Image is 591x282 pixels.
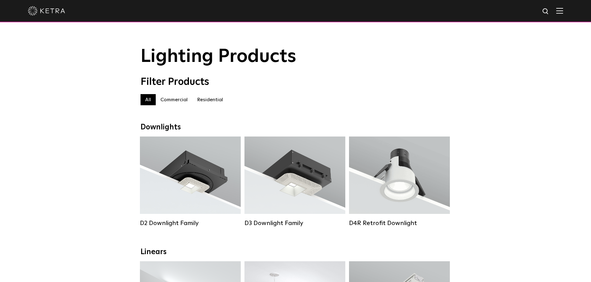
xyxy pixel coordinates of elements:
a: D4R Retrofit Downlight Lumen Output:800Colors:White / BlackBeam Angles:15° / 25° / 40° / 60°Watta... [349,137,450,227]
span: Lighting Products [141,47,296,66]
a: D2 Downlight Family Lumen Output:1200Colors:White / Black / Gloss Black / Silver / Bronze / Silve... [140,137,241,227]
img: Hamburger%20Nav.svg [556,8,563,14]
div: Linears [141,248,451,257]
div: D4R Retrofit Downlight [349,219,450,227]
label: Residential [192,94,228,105]
label: All [141,94,156,105]
div: Downlights [141,123,451,132]
a: D3 Downlight Family Lumen Output:700 / 900 / 1100Colors:White / Black / Silver / Bronze / Paintab... [244,137,345,227]
img: search icon [542,8,550,15]
label: Commercial [156,94,192,105]
div: Filter Products [141,76,451,88]
img: ketra-logo-2019-white [28,6,65,15]
div: D2 Downlight Family [140,219,241,227]
div: D3 Downlight Family [244,219,345,227]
